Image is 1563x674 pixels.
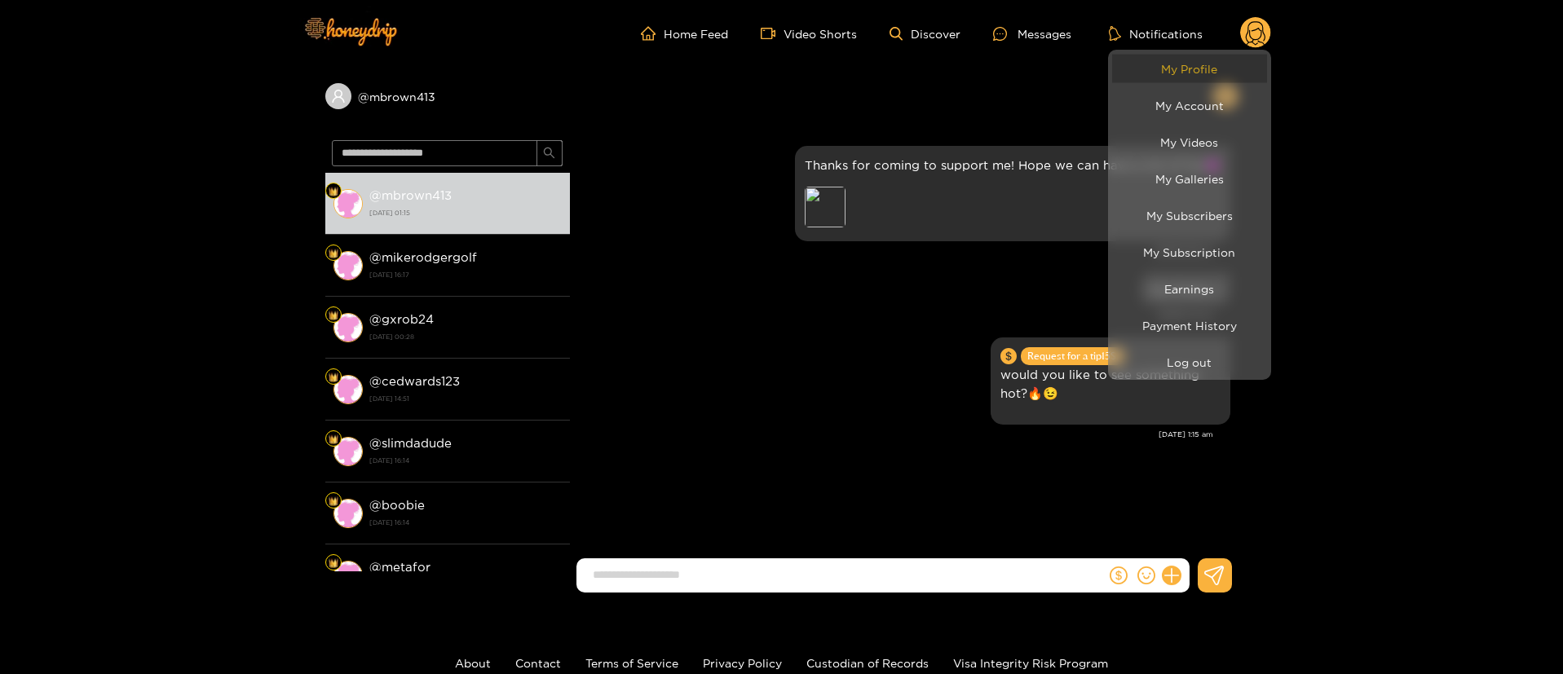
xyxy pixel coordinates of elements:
[1112,347,1267,376] button: Log out
[1112,90,1267,119] a: My Account
[1112,237,1267,266] a: My Subscription
[1112,54,1267,82] a: My Profile
[1112,200,1267,229] a: My Subscribers
[1112,274,1267,302] a: Earnings
[1112,311,1267,339] a: Payment History
[1112,164,1267,192] a: My Galleries
[1112,127,1267,156] a: My Videos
